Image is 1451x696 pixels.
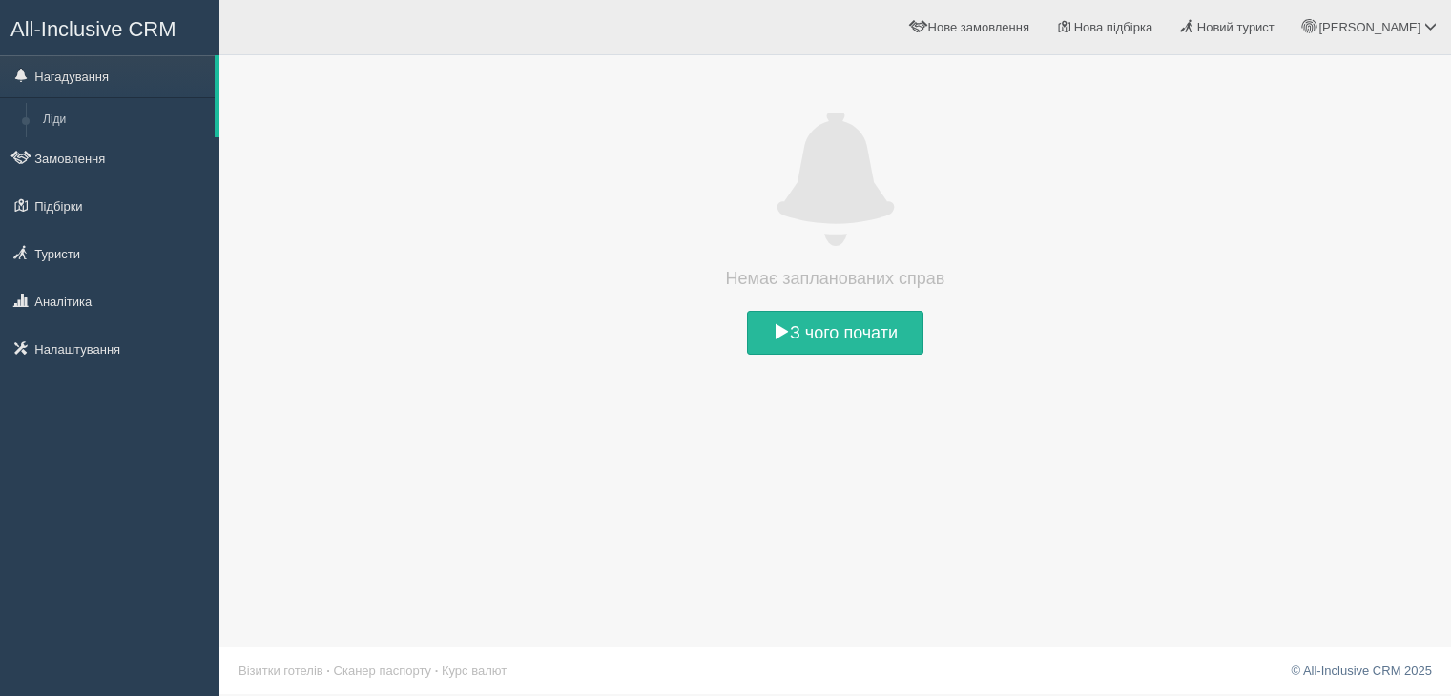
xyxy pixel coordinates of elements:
[1318,20,1420,34] span: [PERSON_NAME]
[238,664,323,678] a: Візитки готелів
[693,265,979,292] h4: Немає запланованих справ
[928,20,1029,34] span: Нове замовлення
[34,103,215,137] a: Ліди
[334,664,431,678] a: Сканер паспорту
[442,664,507,678] a: Курс валют
[10,17,176,41] span: All-Inclusive CRM
[435,664,439,678] span: ·
[1074,20,1153,34] span: Нова підбірка
[326,664,330,678] span: ·
[1197,20,1275,34] span: Новий турист
[1,1,218,53] a: All-Inclusive CRM
[747,311,923,355] a: З чого почати
[1291,664,1432,678] a: © All-Inclusive CRM 2025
